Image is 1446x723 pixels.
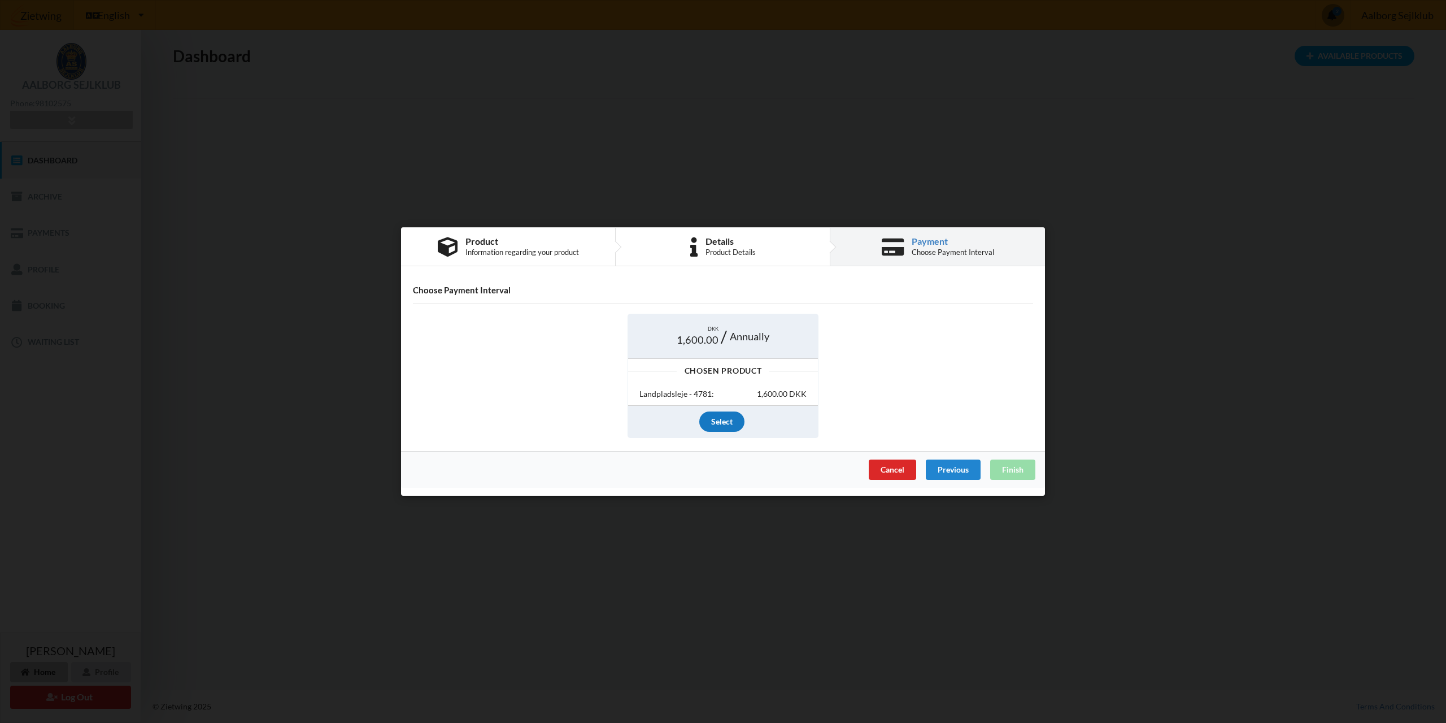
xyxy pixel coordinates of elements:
div: Previous [926,460,981,480]
div: Chosen Product [628,367,818,375]
div: Information regarding your product [465,248,579,257]
div: Cancel [869,460,916,480]
span: DKK [708,326,718,333]
span: 1,600.00 [677,333,718,347]
div: 1,600.00 DKK [757,389,807,400]
h4: Choose Payment Interval [413,285,1033,296]
div: Product [465,237,579,246]
div: Annually [724,326,775,347]
div: Landpladsleje - 4781: [639,389,714,400]
div: Select [699,412,744,432]
div: Payment [912,237,994,246]
div: Choose Payment Interval [912,248,994,257]
div: Product Details [705,248,756,257]
div: Details [705,237,756,246]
